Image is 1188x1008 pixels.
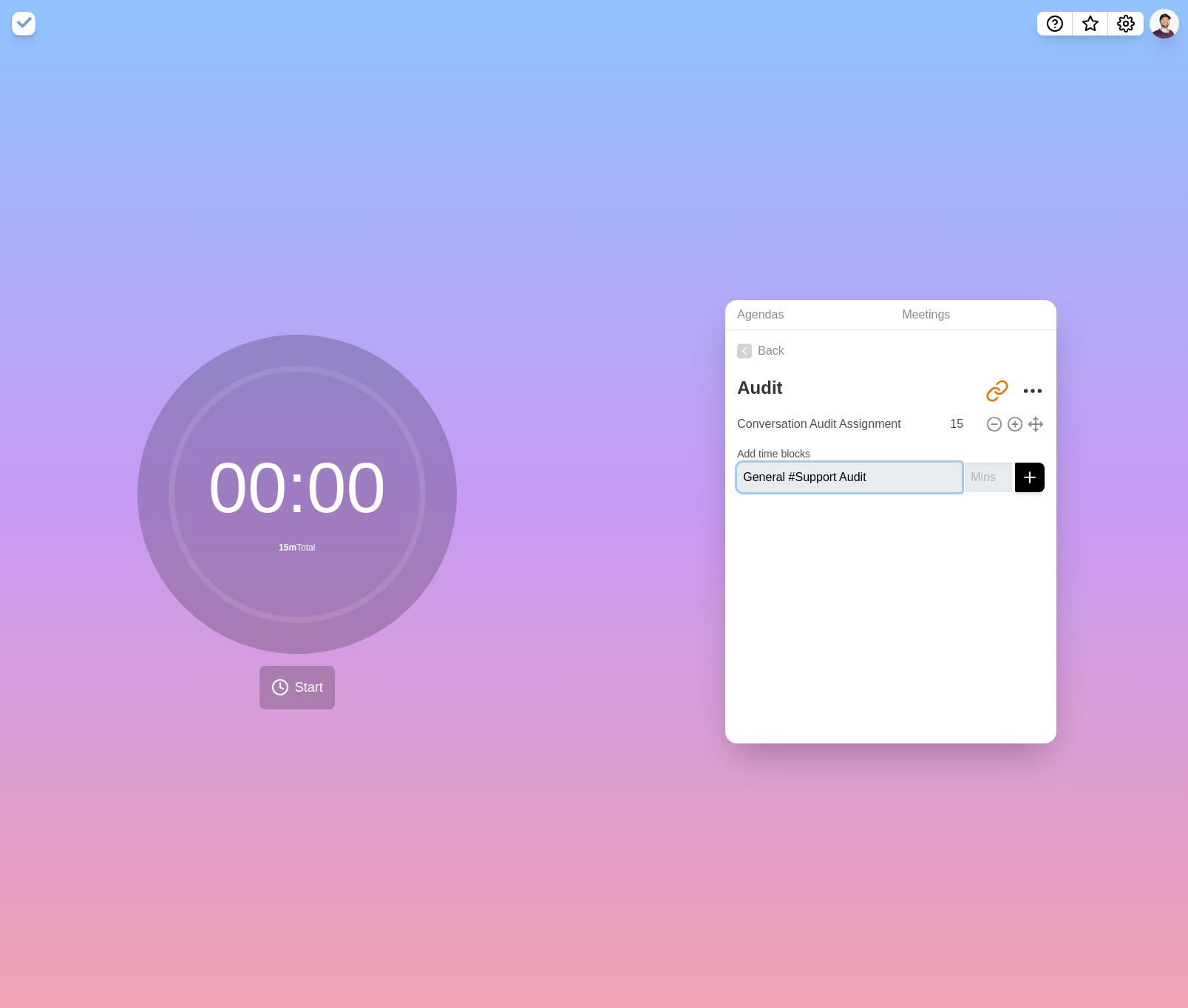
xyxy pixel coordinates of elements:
[982,376,1012,406] button: Share link
[1073,12,1108,35] button: What’s new
[737,448,810,460] label: Add time blocks
[259,666,335,709] button: Start
[1108,12,1144,35] button: Settings
[944,409,980,439] input: Mins
[725,330,1056,372] a: Back
[1018,376,1048,406] button: More
[1037,12,1073,35] button: Help
[725,300,890,330] a: Agendas
[965,463,1012,492] input: Mins
[890,300,1056,330] a: Meetings
[12,12,35,35] img: timeblocks logo
[731,409,941,439] input: Name
[295,678,323,698] span: Start
[737,463,962,492] input: Name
